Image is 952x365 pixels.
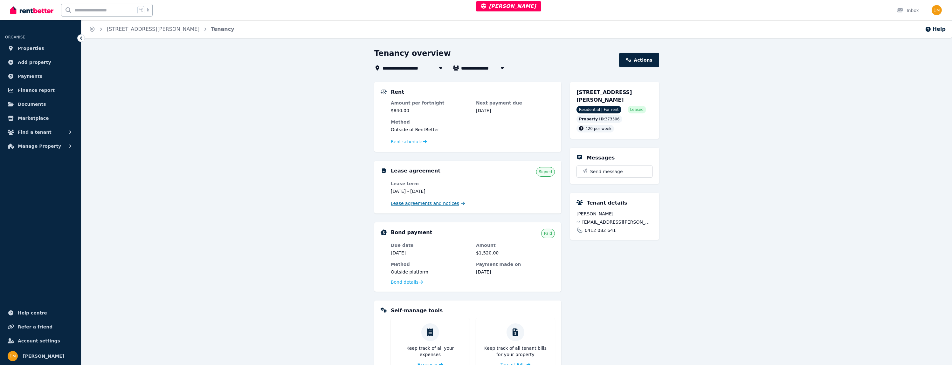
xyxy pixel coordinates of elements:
span: Rent schedule [391,139,422,145]
a: Account settings [5,335,76,347]
span: ORGANISE [5,35,25,39]
span: [PERSON_NAME] [23,352,64,360]
a: Properties [5,42,76,55]
dd: [DATE] [476,269,555,275]
span: Finance report [18,86,55,94]
span: Leased [630,107,644,112]
dt: Lease term [391,180,470,187]
dd: $1,520.00 [476,250,555,256]
span: Bond details [391,279,418,285]
a: Marketplace [5,112,76,125]
p: Keep track of all your expenses [396,345,465,358]
h5: Lease agreement [391,167,440,175]
span: Manage Property [18,142,61,150]
img: Bond Details [381,229,387,235]
span: [STREET_ADDRESS][PERSON_NAME] [576,89,632,103]
dt: Due date [391,242,470,248]
span: k [147,8,149,13]
h5: Bond payment [391,229,432,236]
dd: [DATE] [391,250,470,256]
a: Documents [5,98,76,111]
dt: Amount [476,242,555,248]
span: Properties [18,44,44,52]
a: [STREET_ADDRESS][PERSON_NAME] [107,26,200,32]
span: Refer a friend [18,323,52,331]
dd: Outside of RentBetter [391,126,555,133]
span: Marketplace [18,114,49,122]
span: Residential | For rent [576,106,621,113]
a: Help centre [5,307,76,319]
h1: Tenancy overview [374,48,451,58]
dd: [DATE] - [DATE] [391,188,470,194]
h5: Tenant details [587,199,627,207]
span: Property ID [579,117,604,122]
a: Refer a friend [5,321,76,333]
span: Find a tenant [18,128,52,136]
button: Send message [577,166,652,177]
a: Rent schedule [391,139,427,145]
h5: Rent [391,88,404,96]
a: Finance report [5,84,76,97]
span: Payments [18,72,42,80]
span: [EMAIL_ADDRESS][PERSON_NAME][DOMAIN_NAME] [582,219,653,225]
div: : 373506 [576,115,622,123]
nav: Breadcrumb [81,20,242,38]
dt: Next payment due [476,100,555,106]
a: Actions [619,53,659,67]
span: [PERSON_NAME] [576,211,653,217]
span: 420 per week [585,126,611,131]
span: Documents [18,100,46,108]
dt: Amount per fortnight [391,100,470,106]
a: Lease agreements and notices [391,200,465,206]
a: Tenancy [211,26,234,32]
dd: [DATE] [476,107,555,114]
h5: Messages [587,154,615,162]
span: Lease agreements and notices [391,200,459,206]
dt: Method [391,119,555,125]
dt: Method [391,261,470,267]
h5: Self-manage tools [391,307,443,314]
a: Bond details [391,279,423,285]
dt: Payment made on [476,261,555,267]
img: Dan Milstein [932,5,942,15]
button: Find a tenant [5,126,76,139]
img: Dan Milstein [8,351,18,361]
button: Manage Property [5,140,76,152]
span: [PERSON_NAME] [481,3,536,9]
span: Signed [539,169,552,174]
img: Rental Payments [381,90,387,94]
dd: $840.00 [391,107,470,114]
img: RentBetter [10,5,53,15]
p: Keep track of all tenant bills for your property [481,345,550,358]
span: Add property [18,58,51,66]
span: Account settings [18,337,60,345]
span: Help centre [18,309,47,317]
span: Paid [544,231,552,236]
span: 0412 082 641 [585,227,616,233]
a: Add property [5,56,76,69]
button: Help [925,25,946,33]
div: Inbox [897,7,919,14]
dd: Outside platform [391,269,470,275]
span: Send message [590,168,623,175]
a: Payments [5,70,76,83]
